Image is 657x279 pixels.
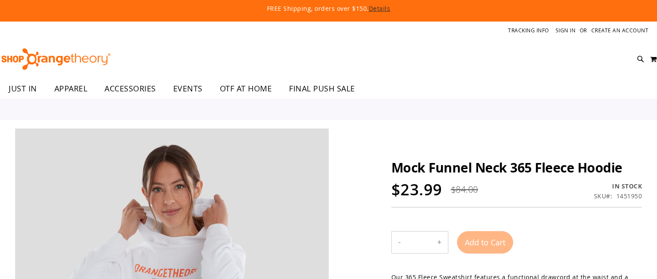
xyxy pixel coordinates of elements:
[165,79,211,99] a: EVENTS
[46,79,96,99] a: APPAREL
[508,27,549,34] a: Tracking Info
[431,232,448,253] button: Increase product quantity
[280,79,364,98] a: FINAL PUSH SALE
[555,27,576,34] a: Sign In
[105,79,156,98] span: ACCESSORIES
[54,79,88,98] span: APPAREL
[211,79,281,99] a: OTF AT HOME
[220,79,272,98] span: OTF AT HOME
[173,79,203,98] span: EVENTS
[407,232,431,253] input: Product quantity
[391,179,442,200] span: $23.99
[9,79,37,98] span: JUST IN
[289,79,355,98] span: FINAL PUSH SALE
[451,184,478,195] span: $84.00
[594,182,642,191] div: Availability
[591,27,649,34] a: Create an Account
[594,182,642,191] div: In stock
[391,159,622,176] span: Mock Funnel Neck 365 Fleece Hoodie
[96,79,165,99] a: ACCESSORIES
[616,192,642,201] div: 1451950
[392,232,407,253] button: Decrease product quantity
[369,4,390,13] a: Details
[69,4,587,13] p: FREE Shipping, orders over $150.
[594,192,613,200] strong: SKU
